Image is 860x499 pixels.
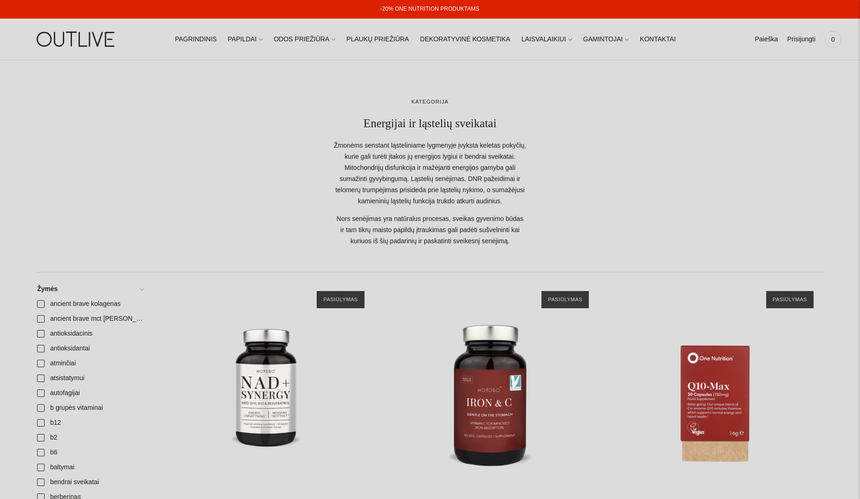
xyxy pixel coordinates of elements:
[32,415,149,430] a: b12
[158,282,374,497] a: NORDBO NAD+ Synergy kompleksas NAD+ didinimui 40kaps
[825,29,841,50] a: 0
[583,29,629,50] a: GAMINTOJAI
[521,29,572,50] a: LAISVALAIKIUI
[32,371,149,386] a: atsistatymui
[32,401,149,415] a: b grupės vitaminai
[640,29,676,50] a: KONTAKTAI
[787,29,815,50] a: Prisijungti
[19,23,135,55] img: OUTLIVE
[32,460,149,475] a: baltymai
[274,29,335,50] a: ODOS PRIEŽIŪRA
[32,297,149,311] a: ancient brave kolagenas
[32,341,149,356] a: antioksidantai
[32,326,149,341] a: antioksidacinis
[32,475,149,490] a: bendrai sveikatai
[32,311,149,326] a: ancient brave mct [PERSON_NAME]
[175,29,217,50] a: PAGRINDINIS
[755,29,778,50] a: Paieška
[607,282,823,497] a: ONE NUTRITION Kofermentas Q10-Max (150mg) ląstelių augimui ir palaikymui 30kap.
[32,386,149,401] a: autofagijai
[32,445,149,460] a: b6
[383,282,599,497] a: NORDBO Biologiškai aktyvi švelni skrandžiui geležis su vitaminu C 90kaps
[32,282,149,297] a: Žymės
[32,356,149,371] a: atminčiai
[346,29,409,50] a: PLAUKŲ PRIEŽIŪRA
[228,29,263,50] a: PAPILDAI
[380,6,479,12] a: -20% ONE NUTRITION PRODUKTAMS
[827,33,840,46] span: 0
[420,29,510,50] a: DEKORATYVINĖ KOSMETIKA
[32,430,149,445] a: b2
